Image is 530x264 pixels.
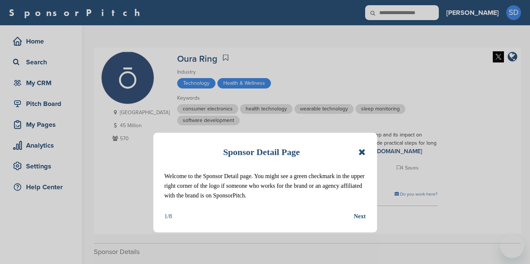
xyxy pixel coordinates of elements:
[223,144,300,160] h1: Sponsor Detail Page
[165,171,366,200] p: Welcome to the Sponsor Detail page. You might see a green checkmark in the upper right corner of ...
[165,212,172,221] div: 1/8
[500,234,524,258] iframe: Button to launch messaging window
[354,212,366,221] button: Next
